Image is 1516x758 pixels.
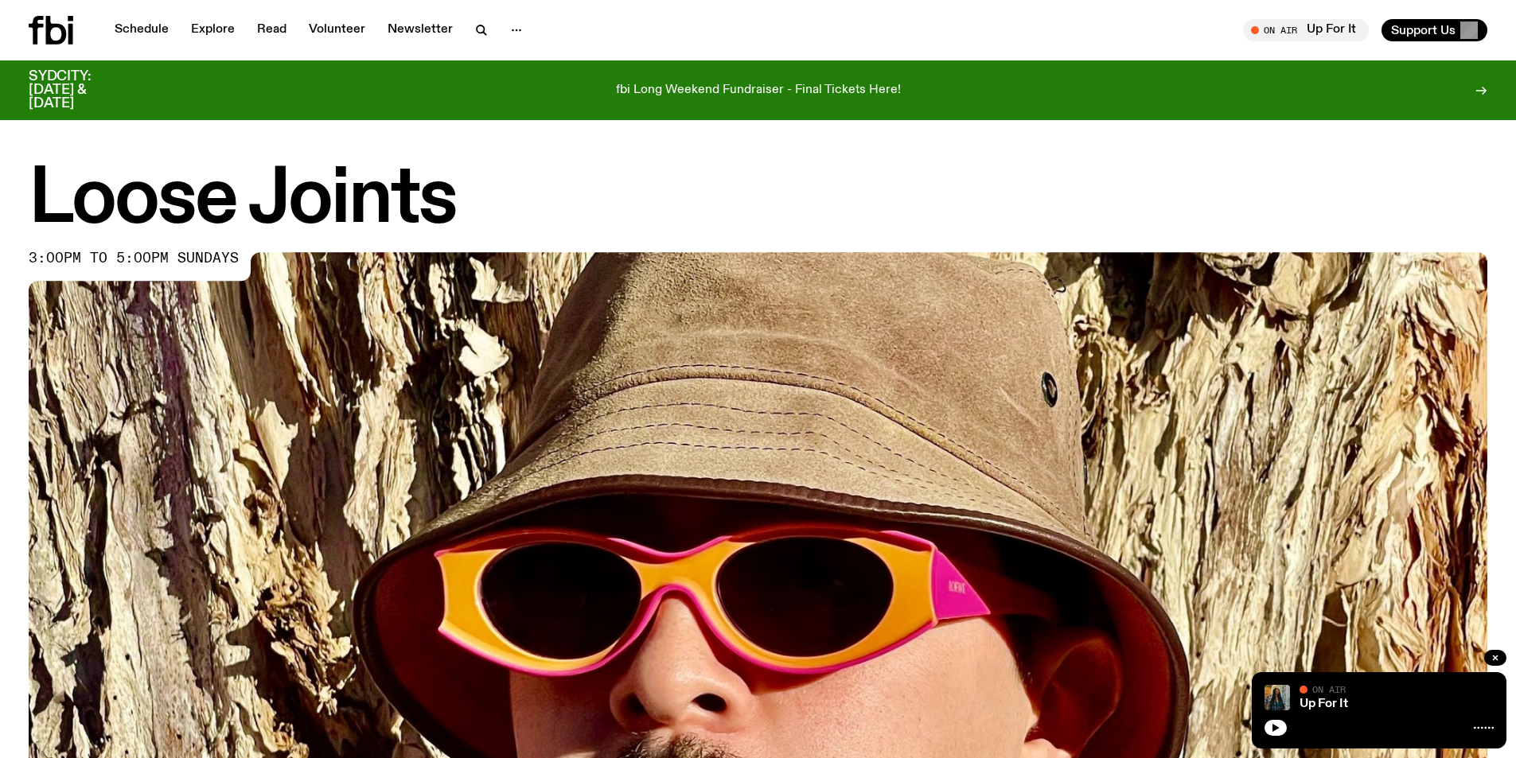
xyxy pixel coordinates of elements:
[247,19,296,41] a: Read
[299,19,375,41] a: Volunteer
[105,19,178,41] a: Schedule
[1312,684,1346,694] span: On Air
[29,70,131,111] h3: SYDCITY: [DATE] & [DATE]
[1300,698,1348,710] a: Up For It
[378,19,462,41] a: Newsletter
[29,252,239,265] span: 3:00pm to 5:00pm sundays
[1265,685,1290,710] img: Ify - a Brown Skin girl with black braided twists, looking up to the side with her tongue stickin...
[616,84,901,98] p: fbi Long Weekend Fundraiser - Final Tickets Here!
[1382,19,1487,41] button: Support Us
[1243,19,1369,41] button: On AirUp For It
[1391,23,1456,37] span: Support Us
[181,19,244,41] a: Explore
[29,165,1487,236] h1: Loose Joints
